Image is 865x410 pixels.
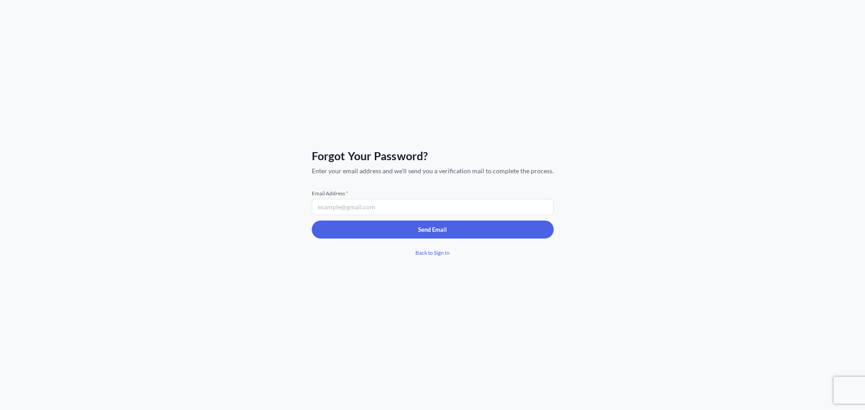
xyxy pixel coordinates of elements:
[312,199,554,215] input: example@gmail.com
[312,167,554,176] span: Enter your email address and we'll send you a verification mail to complete the process.
[415,248,450,257] span: Back to Sign In
[312,244,554,262] a: Back to Sign In
[312,221,554,239] button: Send Email
[418,225,447,234] p: Send Email
[312,149,554,163] span: Forgot Your Password?
[312,190,554,197] span: Email Address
